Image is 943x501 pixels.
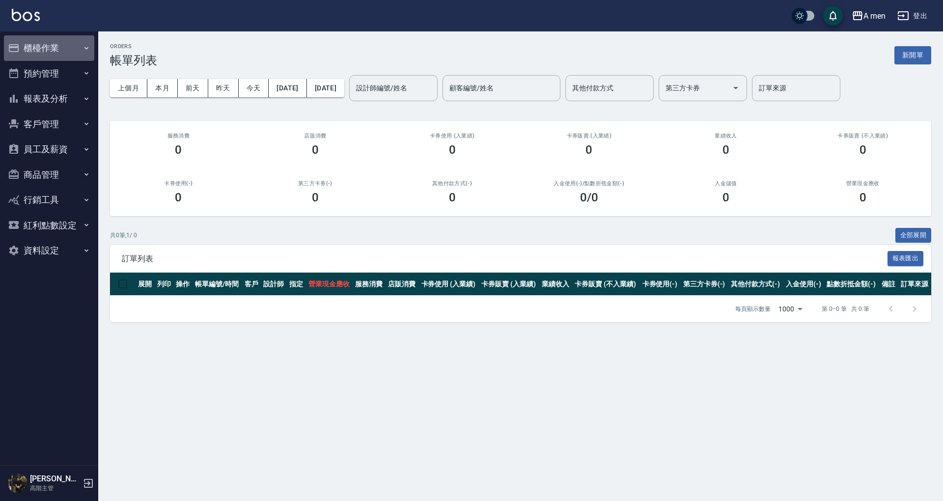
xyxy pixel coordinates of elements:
th: 入金使用(-) [783,273,824,296]
th: 其他付款方式(-) [728,273,783,296]
img: Logo [12,9,40,21]
th: 展開 [136,273,155,296]
th: 卡券使用(-) [640,273,681,296]
h3: 0 [449,191,456,204]
button: 行銷工具 [4,187,94,213]
h2: 業績收入 [669,133,783,139]
h2: 卡券使用(-) [122,180,235,187]
h3: 0 [585,143,592,157]
th: 業績收入 [539,273,572,296]
button: 昨天 [208,79,239,97]
h2: 其他付款方式(-) [395,180,509,187]
button: Open [728,80,744,96]
p: 每頁顯示數量 [735,305,771,313]
h3: 0 [449,143,456,157]
button: 報表及分析 [4,86,94,111]
h3: 0 [175,191,182,204]
button: 報表匯出 [888,251,924,266]
button: save [823,6,843,26]
h3: 0 /0 [580,191,598,204]
img: Person [8,473,28,493]
h2: 入金儲值 [669,180,783,187]
th: 指定 [287,273,306,296]
h3: 0 [860,143,866,157]
h2: ORDERS [110,43,157,50]
th: 備註 [879,273,898,296]
button: 全部展開 [895,228,932,243]
button: 資料設定 [4,238,94,263]
span: 訂單列表 [122,254,888,264]
p: 高階主管 [30,484,80,493]
button: 上個月 [110,79,147,97]
h2: 店販消費 [259,133,372,139]
button: A men [848,6,889,26]
h2: 入金使用(-) /點數折抵金額(-) [532,180,646,187]
h3: 0 [312,191,319,204]
h3: 0 [722,143,729,157]
h3: 服務消費 [122,133,235,139]
th: 帳單編號/時間 [193,273,242,296]
th: 第三方卡券(-) [681,273,729,296]
a: 新開單 [894,50,931,59]
button: 今天 [239,79,269,97]
button: [DATE] [307,79,344,97]
h2: 第三方卡券(-) [259,180,372,187]
button: 員工及薪資 [4,137,94,162]
h3: 0 [312,143,319,157]
h2: 卡券販賣 (入業績) [532,133,646,139]
h2: 卡券使用 (入業績) [395,133,509,139]
h3: 帳單列表 [110,54,157,67]
button: 登出 [893,7,931,25]
th: 設計師 [261,273,287,296]
h2: 營業現金應收 [806,180,919,187]
button: 櫃檯作業 [4,35,94,61]
a: 報表匯出 [888,253,924,263]
h2: 卡券販賣 (不入業績) [806,133,919,139]
p: 第 0–0 筆 共 0 筆 [822,305,869,313]
h3: 0 [722,191,729,204]
button: 本月 [147,79,178,97]
h3: 0 [175,143,182,157]
p: 共 0 筆, 1 / 0 [110,231,137,240]
h5: [PERSON_NAME] [30,474,80,484]
th: 服務消費 [353,273,386,296]
th: 營業現金應收 [306,273,353,296]
button: [DATE] [269,79,306,97]
button: 前天 [178,79,208,97]
th: 卡券販賣 (不入業績) [572,273,639,296]
button: 商品管理 [4,162,94,188]
div: 1000 [775,296,806,322]
button: 客戶管理 [4,111,94,137]
th: 操作 [173,273,193,296]
th: 卡券使用 (入業績) [419,273,479,296]
th: 訂單來源 [898,273,931,296]
button: 預約管理 [4,61,94,86]
th: 列印 [155,273,174,296]
button: 新開單 [894,46,931,64]
th: 卡券販賣 (入業績) [479,273,539,296]
th: 點數折抵金額(-) [824,273,879,296]
h3: 0 [860,191,866,204]
th: 店販消費 [386,273,418,296]
th: 客戶 [242,273,261,296]
div: A men [863,10,886,22]
button: 紅利點數設定 [4,213,94,238]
